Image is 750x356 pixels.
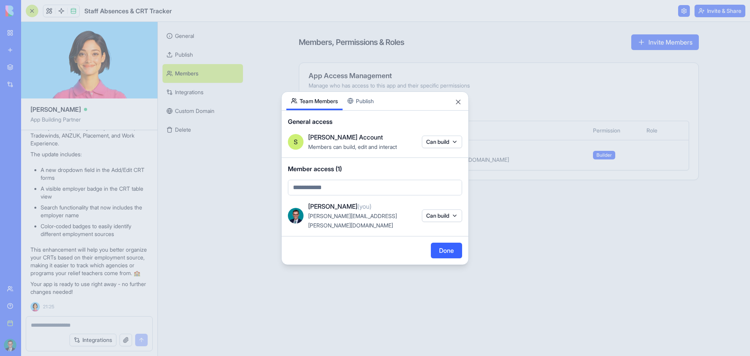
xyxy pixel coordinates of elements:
span: [PERSON_NAME] [308,202,371,211]
button: Can build [422,136,462,148]
button: Publish [343,92,379,110]
div: Close [98,3,112,17]
span: Member access (1) [288,164,462,174]
button: Can build [422,209,462,222]
button: Team Members [286,92,343,110]
span: (you) [357,202,371,210]
span: S [294,137,298,147]
button: go back [5,3,20,18]
span: Members can build, edit and interact [308,143,397,150]
span: General access [288,117,462,126]
span: [PERSON_NAME] Account [308,132,383,142]
button: Done [431,243,462,258]
button: Collapse window [83,3,98,18]
span: [PERSON_NAME][EMAIL_ADDRESS][PERSON_NAME][DOMAIN_NAME] [308,213,397,229]
img: ACg8ocIWlyrQpyC9rYw-i5p2BYllzGazdWR06BEnwygcaoTbuhncZJth=s96-c [288,208,304,224]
